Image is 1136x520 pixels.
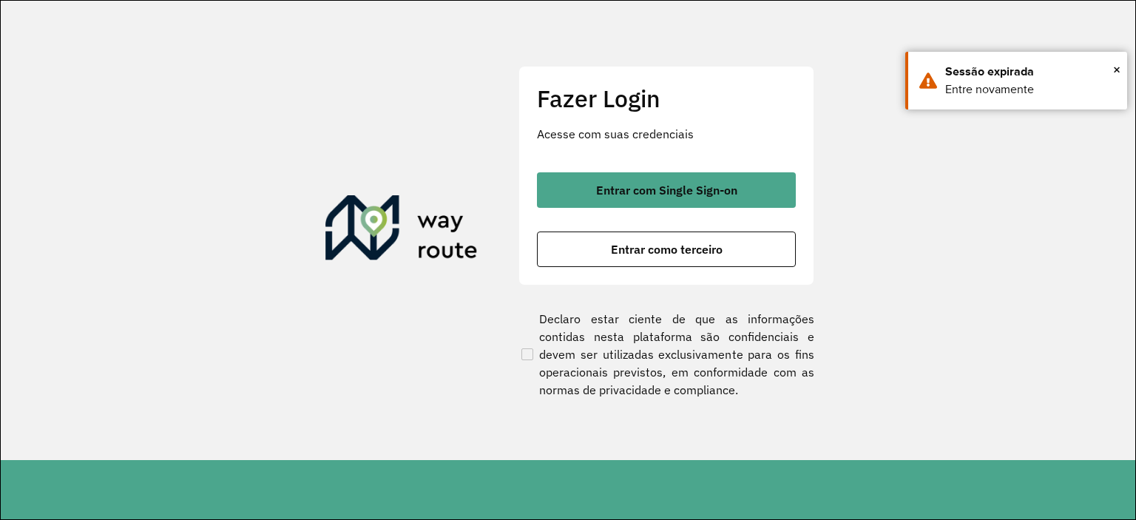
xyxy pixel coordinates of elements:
h2: Fazer Login [537,84,796,112]
button: Close [1113,58,1120,81]
p: Acesse com suas credenciais [537,125,796,143]
label: Declaro estar ciente de que as informações contidas nesta plataforma são confidenciais e devem se... [518,310,814,399]
span: Entrar como terceiro [611,243,723,255]
div: Sessão expirada [945,63,1116,81]
span: × [1113,58,1120,81]
button: button [537,232,796,267]
img: Roteirizador AmbevTech [325,195,478,266]
div: Entre novamente [945,81,1116,98]
span: Entrar com Single Sign-on [596,184,737,196]
button: button [537,172,796,208]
